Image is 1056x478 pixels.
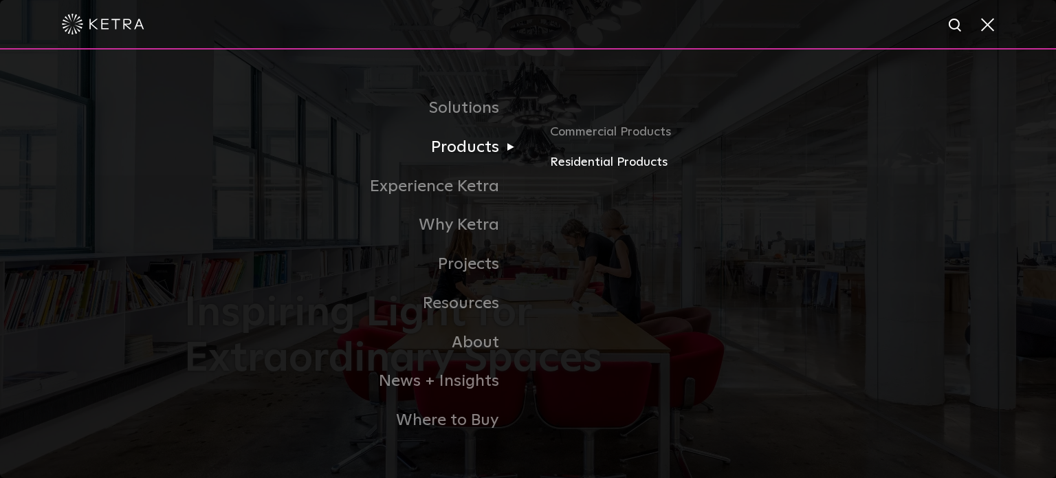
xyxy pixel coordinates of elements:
[184,89,528,128] a: Solutions
[184,245,528,284] a: Projects
[184,206,528,245] a: Why Ketra
[947,17,965,34] img: search icon
[184,128,528,167] a: Products
[184,167,528,206] a: Experience Ketra
[184,89,872,440] div: Navigation Menu
[550,122,872,153] a: Commercial Products
[184,401,528,440] a: Where to Buy
[62,14,144,34] img: ketra-logo-2019-white
[184,323,528,362] a: About
[550,153,872,173] a: Residential Products
[184,284,528,323] a: Resources
[184,362,528,401] a: News + Insights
